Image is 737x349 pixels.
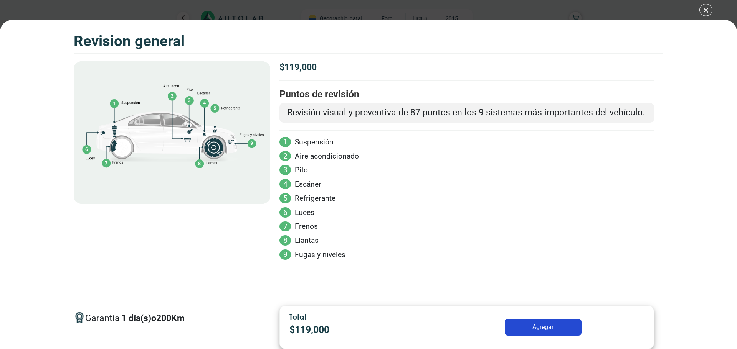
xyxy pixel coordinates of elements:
[85,312,185,331] span: Garantía
[279,235,291,246] span: 8
[279,193,654,204] li: Refrigerante
[289,323,431,337] p: $ 119,000
[279,165,654,176] li: Pito
[279,179,291,189] span: 4
[287,106,646,120] p: Revisión visual y preventiva de 87 puntos en los 9 sistemas más importantes del vehículo.
[279,193,291,203] span: 5
[505,319,582,336] button: Agregar
[279,207,291,218] span: 6
[279,235,654,246] li: Llantas
[74,32,185,50] h3: REVISION GENERAL
[279,151,654,162] li: Aire acondicionado
[279,249,654,261] li: Fugas y niveles
[279,61,654,74] p: $ 119,000
[279,137,654,148] li: Suspensión
[289,312,306,321] span: Total
[279,207,654,218] li: Luces
[279,165,291,175] span: 3
[279,151,291,161] span: 2
[279,221,654,232] li: Frenos
[121,312,185,325] p: 1 día(s) o 200 Km
[279,88,654,100] h3: Puntos de revisión
[279,179,654,190] li: Escáner
[279,221,291,232] span: 7
[279,137,291,147] span: 1
[279,249,291,260] span: 9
